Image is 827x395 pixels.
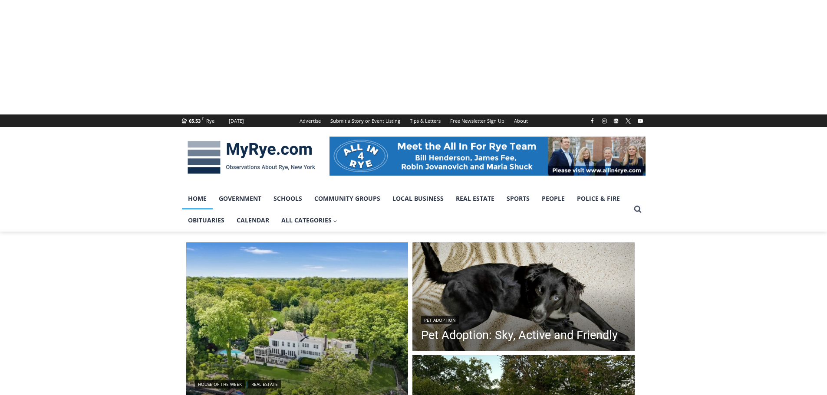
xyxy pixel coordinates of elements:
[412,242,635,353] img: [PHOTO; Sky. Contributed.]
[509,114,533,127] a: About
[450,188,501,209] a: Real Estate
[195,380,245,388] a: House of the Week
[412,242,635,353] a: Read More Pet Adoption: Sky, Active and Friendly
[182,135,321,180] img: MyRye.com
[195,378,400,388] div: |
[536,188,571,209] a: People
[308,188,386,209] a: Community Groups
[202,116,204,121] span: F
[445,114,509,127] a: Free Newsletter Sign Up
[229,117,244,125] div: [DATE]
[182,209,231,231] a: Obituaries
[421,316,459,324] a: Pet Adoption
[206,117,214,125] div: Rye
[599,116,610,126] a: Instagram
[275,209,344,231] a: All Categories
[189,118,201,124] span: 65.53
[295,114,326,127] a: Advertise
[635,116,646,126] a: YouTube
[326,114,405,127] a: Submit a Story or Event Listing
[611,116,621,126] a: Linkedin
[421,329,618,342] a: Pet Adoption: Sky, Active and Friendly
[623,116,633,126] a: X
[587,116,597,126] a: Facebook
[182,188,630,232] nav: Primary Navigation
[281,215,338,225] span: All Categories
[231,209,275,231] a: Calendar
[267,188,308,209] a: Schools
[571,188,626,209] a: Police & Fire
[405,114,445,127] a: Tips & Letters
[248,380,281,388] a: Real Estate
[182,188,213,209] a: Home
[630,202,646,217] button: View Search Form
[213,188,267,209] a: Government
[329,137,646,176] img: All in for Rye
[295,114,533,127] nav: Secondary Navigation
[501,188,536,209] a: Sports
[386,188,450,209] a: Local Business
